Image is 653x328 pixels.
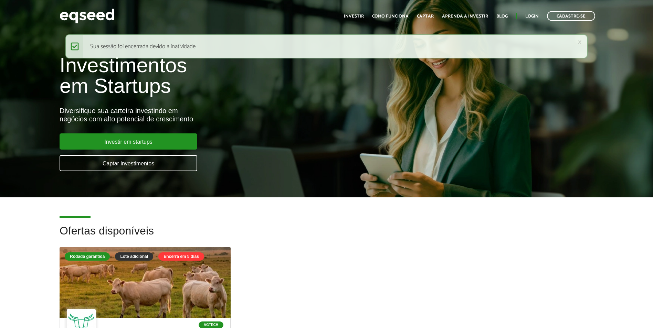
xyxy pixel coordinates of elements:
[344,14,364,19] a: Investir
[417,14,434,19] a: Captar
[60,155,197,171] a: Captar investimentos
[60,133,197,150] a: Investir em startups
[525,14,539,19] a: Login
[60,225,593,247] h2: Ofertas disponíveis
[60,107,376,123] div: Diversifique sua carteira investindo em negócios com alto potencial de crescimento
[60,55,376,96] h1: Investimentos em Startups
[158,252,204,261] div: Encerra em 5 dias
[60,7,115,25] img: EqSeed
[496,14,508,19] a: Blog
[547,11,595,21] a: Cadastre-se
[115,252,153,261] div: Lote adicional
[372,14,409,19] a: Como funciona
[442,14,488,19] a: Aprenda a investir
[65,34,588,58] div: Sua sessão foi encerrada devido a inatividade.
[65,252,110,261] div: Rodada garantida
[578,39,582,46] a: ×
